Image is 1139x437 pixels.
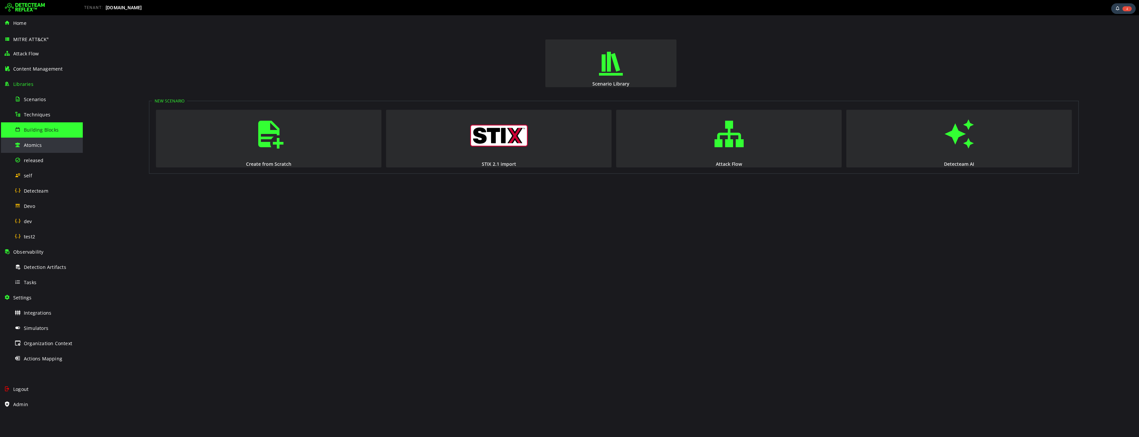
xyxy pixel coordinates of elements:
[24,218,32,224] span: dev
[13,249,44,255] span: Observability
[24,233,35,240] span: test2
[303,146,529,152] div: STIX 2.1 import
[69,83,104,89] legend: New Scenario
[73,94,299,152] button: Create from Scratch
[24,157,44,163] span: released
[13,294,32,301] span: Settings
[1111,3,1136,14] div: Task Notifications
[47,37,49,40] sup: ®
[24,142,42,148] span: Atomics
[24,111,50,118] span: Techniques
[387,109,445,131] img: logo_stix.svg
[24,310,51,316] span: Integrations
[303,94,529,152] button: STIX 2.1 import
[533,146,760,152] div: Attack Flow
[106,5,142,10] span: [DOMAIN_NAME]
[1122,6,1132,11] span: 4
[13,66,63,72] span: Content Management
[763,146,990,152] div: Detecteam AI
[13,81,33,87] span: Libraries
[533,94,759,152] button: Attack Flow
[463,24,594,72] button: Scenario Library
[24,188,48,194] span: Detecteam
[24,325,48,331] span: Simulators
[24,96,46,102] span: Scenarios
[13,401,28,407] span: Admin
[24,340,72,346] span: Organization Context
[24,203,35,209] span: Devo
[73,146,299,152] div: Create from Scratch
[24,279,36,285] span: Tasks
[13,386,28,392] span: Logout
[24,127,59,133] span: Building Blocks
[13,36,49,42] span: MITRE ATT&CK
[24,355,62,362] span: Actions Mapping
[462,65,594,72] div: Scenario Library
[764,94,989,152] button: Detecteam AI
[13,20,26,26] span: Home
[84,5,103,10] span: TENANT:
[5,2,45,13] img: Detecteam logo
[24,264,66,270] span: Detection Artifacts
[24,172,32,179] span: self
[13,50,39,57] span: Attack Flow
